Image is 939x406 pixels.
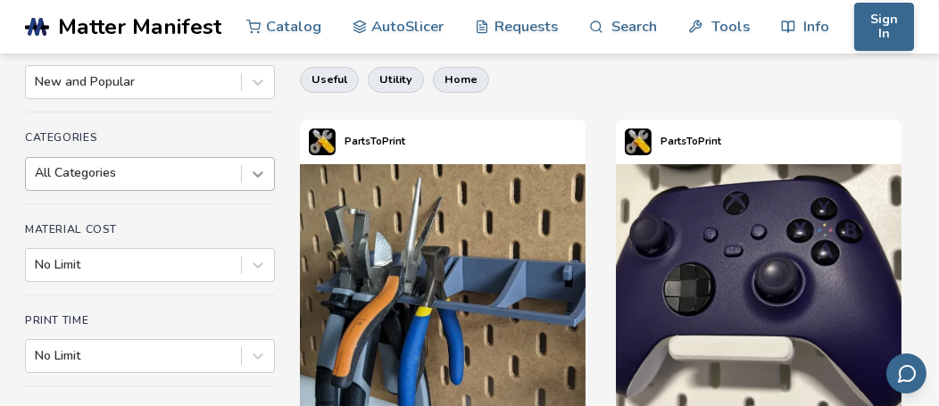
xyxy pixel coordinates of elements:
[300,120,414,164] a: PartsToPrint's profilePartsToPrint
[433,67,489,92] button: home
[625,128,652,155] img: PartsToPrint's profile
[35,166,38,180] input: All Categories
[25,131,275,144] h4: Categories
[661,132,721,151] p: PartsToPrint
[616,120,730,164] a: PartsToPrint's profilePartsToPrint
[300,67,359,92] button: useful
[58,14,221,39] span: Matter Manifest
[368,67,424,92] button: utility
[854,3,914,51] button: Sign In
[25,223,275,236] h4: Material Cost
[886,353,927,394] button: Send feedback via email
[35,258,38,272] input: No Limit
[345,132,405,151] p: PartsToPrint
[35,75,38,89] input: New and Popular
[309,128,336,155] img: PartsToPrint's profile
[25,314,275,327] h4: Print Time
[35,349,38,363] input: No Limit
